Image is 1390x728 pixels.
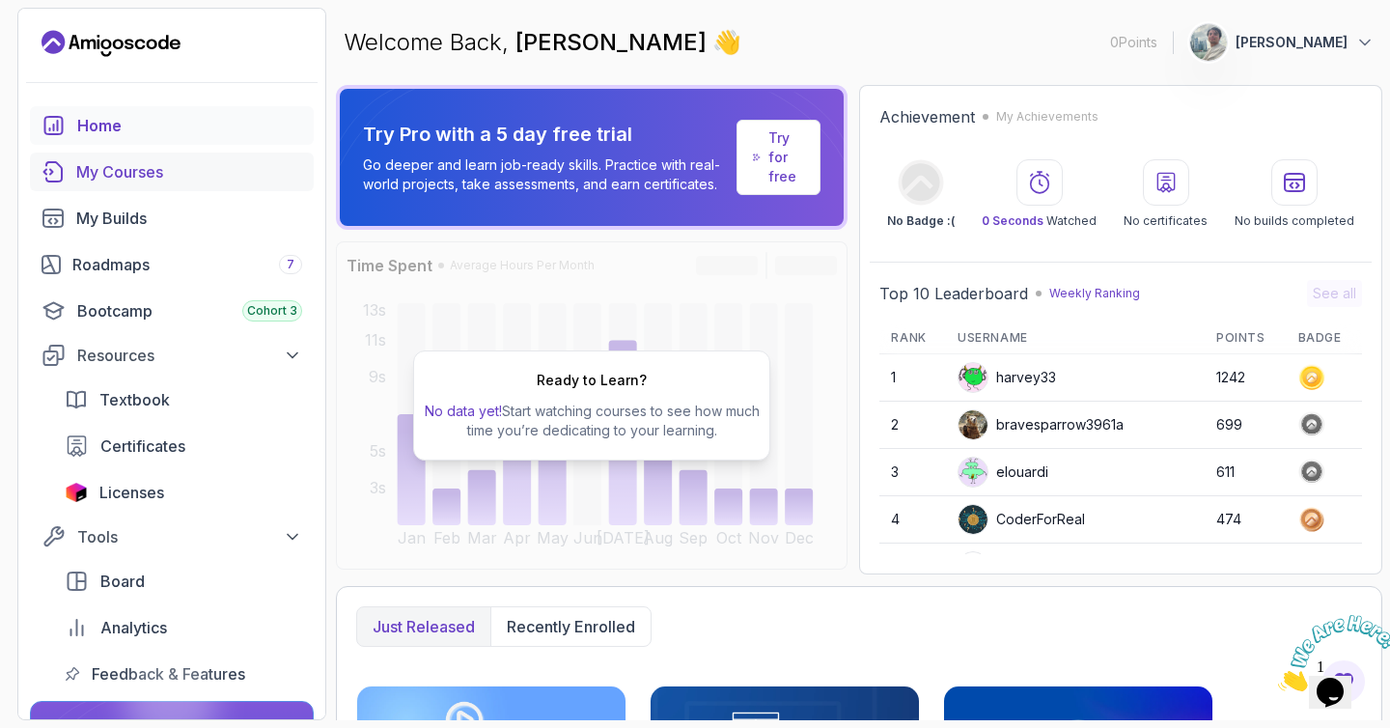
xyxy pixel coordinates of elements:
p: No builds completed [1235,213,1354,229]
th: Badge [1287,322,1362,354]
td: 3 [879,449,946,496]
a: courses [30,153,314,191]
p: Welcome Back, [344,27,741,58]
p: Recently enrolled [507,615,635,638]
td: 699 [1205,402,1287,449]
div: My Courses [76,160,302,183]
div: bravesparrow3961a [958,409,1124,440]
a: Try for free [768,128,804,186]
th: Username [946,322,1205,354]
span: [PERSON_NAME] [515,28,712,56]
div: Resources [77,344,302,367]
span: Board [100,570,145,593]
p: Watched [982,213,1097,229]
button: user profile image[PERSON_NAME] [1189,23,1375,62]
a: home [30,106,314,145]
span: Certificates [100,434,185,458]
button: See all [1307,280,1362,307]
a: textbook [53,380,314,419]
span: Cohort 3 [247,303,297,319]
a: licenses [53,473,314,512]
p: [PERSON_NAME] [1236,33,1348,52]
iframe: chat widget [1270,607,1390,699]
a: feedback [53,655,314,693]
td: 1242 [1205,354,1287,402]
button: Tools [30,519,314,554]
div: Bootcamp [77,299,302,322]
span: Licenses [99,481,164,504]
h2: Ready to Learn? [537,371,647,390]
p: My Achievements [996,109,1098,125]
img: default monster avatar [959,458,987,487]
td: 1 [879,354,946,402]
div: harvey33 [958,362,1056,393]
span: Feedback & Features [92,662,245,686]
span: Analytics [100,616,167,639]
p: Try Pro with a 5 day free trial [363,121,729,148]
span: Textbook [99,388,170,411]
div: IssaKass [958,551,1050,582]
img: user profile image [1190,24,1227,61]
a: Landing page [42,28,181,59]
td: 323 [1205,544,1287,591]
p: Weekly Ranking [1049,286,1140,301]
span: No data yet! [425,403,502,419]
a: roadmaps [30,245,314,284]
a: board [53,562,314,601]
h2: Achievement [879,105,975,128]
th: Points [1205,322,1287,354]
a: bootcamp [30,292,314,330]
button: Resources [30,338,314,373]
p: Just released [373,615,475,638]
div: My Builds [76,207,302,230]
p: No Badge :( [887,213,955,229]
img: Chat attention grabber [8,8,127,84]
td: 611 [1205,449,1287,496]
a: builds [30,199,314,238]
td: 474 [1205,496,1287,544]
span: 0 Seconds [982,213,1043,228]
button: Just released [357,607,490,646]
td: 2 [879,402,946,449]
a: certificates [53,427,314,465]
div: Tools [77,525,302,548]
img: jetbrains icon [65,483,88,502]
td: 5 [879,544,946,591]
img: user profile image [959,410,987,439]
div: Roadmaps [72,253,302,276]
a: Try for free [737,120,820,195]
img: user profile image [959,505,987,534]
p: Go deeper and learn job-ready skills. Practice with real-world projects, take assessments, and ea... [363,155,729,194]
p: No certificates [1124,213,1208,229]
a: analytics [53,608,314,647]
button: Recently enrolled [490,607,651,646]
span: 1 [8,8,15,24]
p: 0 Points [1110,33,1157,52]
div: CoderForReal [958,504,1085,535]
div: elouardi [958,457,1048,488]
td: 4 [879,496,946,544]
p: Start watching courses to see how much time you’re dedicating to your learning. [422,402,762,440]
div: Home [77,114,302,137]
span: 👋 [712,27,741,58]
h2: Top 10 Leaderboard [879,282,1028,305]
th: Rank [879,322,946,354]
img: default monster avatar [959,363,987,392]
span: 7 [287,257,294,272]
img: user profile image [959,552,987,581]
